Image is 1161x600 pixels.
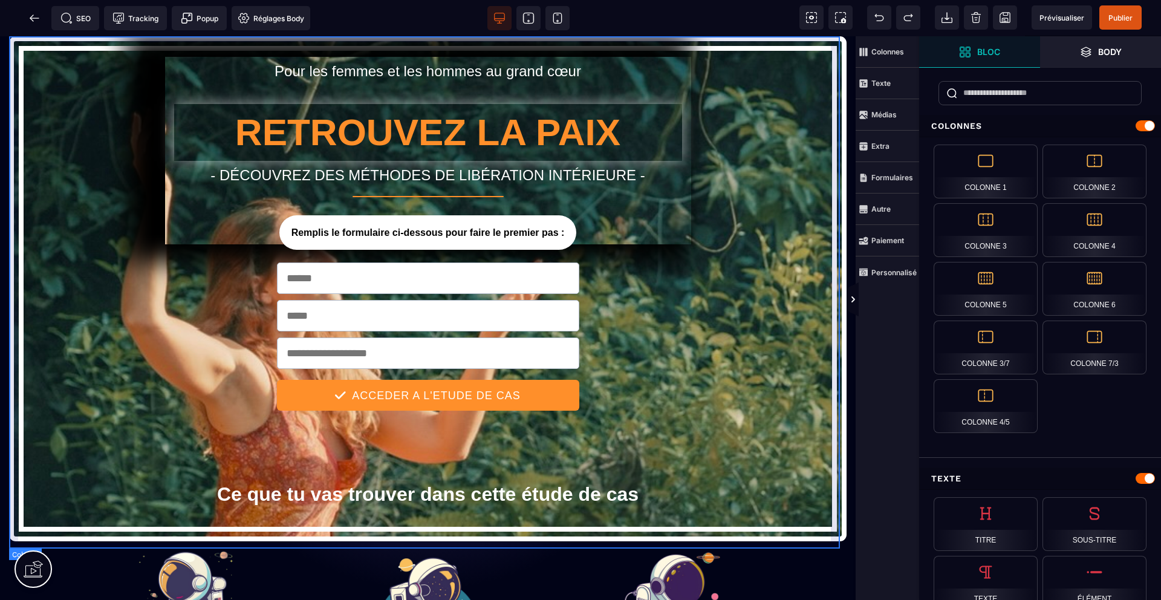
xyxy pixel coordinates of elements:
span: Réglages Body [238,12,304,24]
span: Code de suivi [104,6,167,30]
div: Titre [934,497,1038,551]
span: Favicon [232,6,310,30]
div: Colonne 4 [1042,203,1146,257]
span: Défaire [867,5,891,30]
h2: Pour les femmes et les hommes au grand cœur [174,21,682,50]
span: Importer [935,5,959,30]
div: Sous-titre [1042,497,1146,551]
span: Créer une alerte modale [172,6,227,30]
strong: Paiement [871,236,904,245]
div: Colonne 6 [1042,262,1146,316]
span: Autre [856,194,919,225]
span: Colonnes [856,36,919,68]
span: Aperçu [1032,5,1092,30]
span: Nettoyage [964,5,988,30]
strong: Texte [871,79,891,88]
span: Voir les composants [799,5,824,30]
span: Prévisualiser [1039,13,1084,22]
span: Texte [856,68,919,99]
span: Voir bureau [487,6,512,30]
div: Colonne 4/5 [934,379,1038,433]
span: Capture d'écran [828,5,853,30]
span: Extra [856,131,919,162]
span: Tracking [112,12,158,24]
strong: Personnalisé [871,268,917,277]
div: Colonne 7/3 [1042,321,1146,374]
div: Colonne 1 [934,145,1038,198]
div: Colonnes [919,115,1161,137]
div: Colonne 3 [934,203,1038,257]
span: Voir mobile [545,6,570,30]
h2: - DÉCOUVREZ DES MÉTHODES DE LIBÉRATION INTÉRIEURE - [174,125,682,154]
span: Remplis le formulaire ci-dessous pour faire le premier pas : [279,179,577,214]
span: Enregistrer [993,5,1017,30]
h1: Retrouvez la paix [174,68,682,125]
div: Colonne 2 [1042,145,1146,198]
div: Texte [919,468,1161,490]
span: Ouvrir les calques [1040,36,1161,68]
span: Enregistrer le contenu [1099,5,1142,30]
strong: Bloc [977,47,1000,56]
h1: Ce que tu vas trouver dans cette étude de cas [174,441,682,475]
strong: Formulaires [871,173,913,182]
strong: Extra [871,142,889,151]
span: Formulaires [856,162,919,194]
span: Rétablir [896,5,920,30]
span: Popup [181,12,218,24]
strong: Médias [871,110,897,119]
span: SEO [60,12,91,24]
strong: Body [1098,47,1122,56]
span: Personnalisé [856,256,919,288]
span: Retour [22,6,47,30]
span: Ouvrir les blocs [919,36,1040,68]
span: Métadata SEO [51,6,99,30]
strong: Autre [871,204,891,214]
div: Colonne 3/7 [934,321,1038,374]
span: Médias [856,99,919,131]
button: ACCEDER A L'ETUDE DE CAS [277,344,579,374]
span: Afficher les vues [919,282,931,318]
span: Publier [1108,13,1133,22]
span: Paiement [856,225,919,256]
span: Voir tablette [516,6,541,30]
strong: Colonnes [871,47,904,56]
div: Colonne 5 [934,262,1038,316]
